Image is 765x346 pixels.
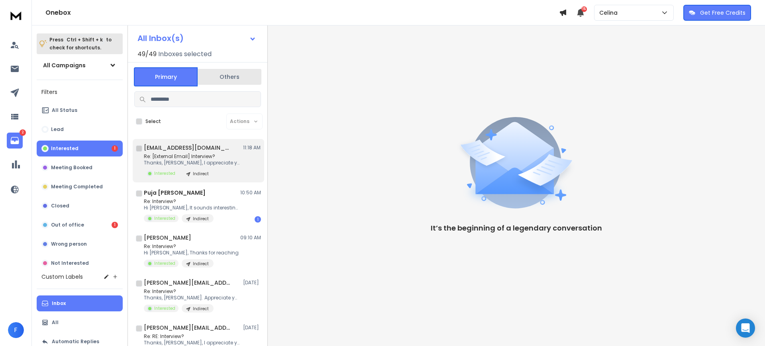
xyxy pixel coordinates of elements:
button: F [8,322,24,338]
p: Re: [External Email] Interview? [144,153,239,160]
p: 2 [20,129,26,136]
p: Interested [154,170,175,176]
div: 1 [255,216,261,223]
p: Hi [PERSON_NAME], It sounds interesting! [144,205,239,211]
h1: [EMAIL_ADDRESS][DOMAIN_NAME] [144,144,231,152]
button: Get Free Credits [683,5,751,21]
p: Interested [154,305,175,311]
button: Wrong person [37,236,123,252]
p: Re: Interview? [144,243,239,250]
p: Out of office [51,222,84,228]
p: 10:50 AM [240,190,261,196]
h3: Inboxes selected [158,49,212,59]
p: Indirect [193,261,209,267]
button: All Campaigns [37,57,123,73]
button: Closed [37,198,123,214]
button: Meeting Completed [37,179,123,195]
h1: [PERSON_NAME][EMAIL_ADDRESS][PERSON_NAME][DOMAIN_NAME] [144,324,231,332]
h3: Filters [37,86,123,98]
p: [DATE] [243,324,261,331]
p: 11:18 AM [243,145,261,151]
p: Hi [PERSON_NAME], Thanks for reaching [144,250,239,256]
p: Celina [599,9,621,17]
p: Re: RE: Interview? [144,333,239,340]
h1: All Inbox(s) [137,34,184,42]
span: 15 [581,6,587,12]
img: logo [8,8,24,23]
button: All Status [37,102,123,118]
p: Closed [51,203,69,209]
p: Interested [51,145,78,152]
p: Meeting Booked [51,164,92,171]
p: Not Interested [51,260,89,266]
button: Lead [37,121,123,137]
p: All [52,319,59,326]
button: Primary [134,67,198,86]
button: Meeting Booked [37,160,123,176]
h1: Onebox [45,8,559,18]
p: Indirect [193,306,209,312]
button: Others [198,68,261,86]
span: 49 / 49 [137,49,157,59]
label: Select [145,118,161,125]
h3: Custom Labels [41,273,83,281]
p: Lead [51,126,64,133]
p: Indirect [193,171,209,177]
p: Meeting Completed [51,184,103,190]
div: 1 [112,145,118,152]
span: Ctrl + Shift + k [65,35,104,44]
p: Thanks, [PERSON_NAME]. Appreciate your interest. Would [144,295,239,301]
button: All [37,315,123,330]
p: Re: Interview? [144,288,239,295]
button: Out of office1 [37,217,123,233]
p: Press to check for shortcuts. [49,36,112,52]
p: Wrong person [51,241,87,247]
button: All Inbox(s) [131,30,263,46]
p: Interested [154,215,175,221]
p: Automatic Replies [52,338,99,345]
p: Re: Interview? [144,198,239,205]
p: Thanks, [PERSON_NAME], I appreciate your [144,160,239,166]
button: Interested1 [37,141,123,156]
p: Thanks, [PERSON_NAME], I appreciate your [144,340,239,346]
p: Inbox [52,300,66,307]
button: Inbox [37,295,123,311]
div: Open Intercom Messenger [736,319,755,338]
h1: Puja [PERSON_NAME] [144,189,206,197]
p: Get Free Credits [700,9,745,17]
h1: All Campaigns [43,61,86,69]
button: Not Interested [37,255,123,271]
p: [DATE] [243,280,261,286]
p: All Status [52,107,77,113]
p: Interested [154,260,175,266]
p: Indirect [193,216,209,222]
h1: [PERSON_NAME][EMAIL_ADDRESS][PERSON_NAME][DOMAIN_NAME] [144,279,231,287]
a: 2 [7,133,23,149]
p: 09:10 AM [240,235,261,241]
h1: [PERSON_NAME] [144,234,191,242]
div: 1 [112,222,118,228]
p: It’s the beginning of a legendary conversation [431,223,602,234]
